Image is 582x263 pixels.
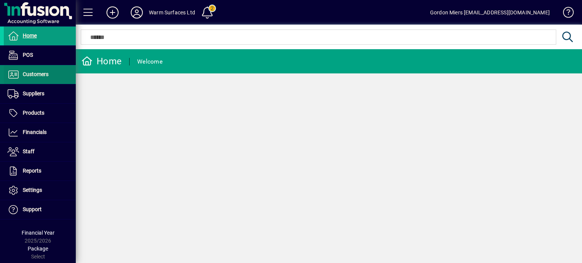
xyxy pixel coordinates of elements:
[125,6,149,19] button: Profile
[137,56,163,68] div: Welcome
[4,123,76,142] a: Financials
[430,6,550,19] div: Gordon Miers [EMAIL_ADDRESS][DOMAIN_NAME]
[149,6,195,19] div: Warm Surfaces Ltd
[23,129,47,135] span: Financials
[4,46,76,65] a: POS
[81,55,122,67] div: Home
[22,230,55,236] span: Financial Year
[23,33,37,39] span: Home
[4,104,76,123] a: Products
[4,181,76,200] a: Settings
[23,90,44,96] span: Suppliers
[23,187,42,193] span: Settings
[23,206,42,212] span: Support
[23,110,44,116] span: Products
[23,148,34,154] span: Staff
[4,162,76,181] a: Reports
[4,84,76,103] a: Suppliers
[23,168,41,174] span: Reports
[100,6,125,19] button: Add
[28,246,48,252] span: Package
[4,200,76,219] a: Support
[23,52,33,58] span: POS
[23,71,48,77] span: Customers
[4,65,76,84] a: Customers
[557,2,573,26] a: Knowledge Base
[4,142,76,161] a: Staff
